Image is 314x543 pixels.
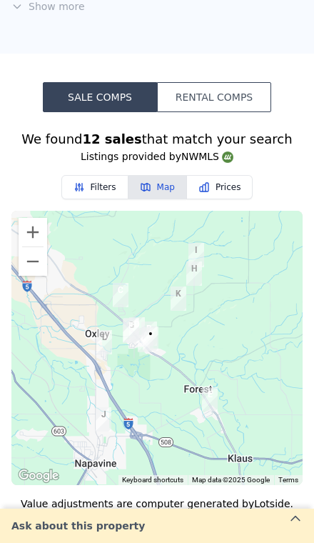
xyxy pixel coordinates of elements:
div: 118 Valley Meadows Dr [196,382,223,417]
div: 202 Abram Ln [123,312,151,347]
div: 234 Pattee Road [183,237,210,273]
div: 105 Mooreland Dr [107,277,134,313]
button: Map [128,175,187,199]
button: Rental Comps [157,82,271,112]
div: 128 Newaukum Village Dr [118,312,145,348]
div: 117 Torrey Ln [136,316,163,352]
img: NWMLS Logo [222,151,233,163]
button: Prices [187,175,253,199]
div: 3080 Jackson Hwy Apt B [132,322,159,358]
button: Filters [61,175,128,199]
button: Keyboard shortcuts [122,475,183,485]
span: Map data ©2025 Google [192,476,270,484]
button: Zoom in [19,218,47,246]
a: Terms (opens in new tab) [278,476,298,484]
div: 146 Pattee Rd [181,256,208,292]
div: 349 Yates Rd [165,281,192,317]
button: Zoom out [19,247,47,276]
div: 122 Goldmyer Dr [91,324,118,360]
div: Ask about this property [3,519,153,533]
div: 128 Trevor Ln [137,321,164,357]
button: Sale Comps [43,82,157,112]
div: 313 Kayli Ct [90,402,117,437]
img: Google [15,467,62,485]
strong: 12 sales [82,131,141,146]
a: Open this area in Google Maps (opens a new window) [15,467,62,485]
div: 130 Newaukum Village Dr [117,313,144,349]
